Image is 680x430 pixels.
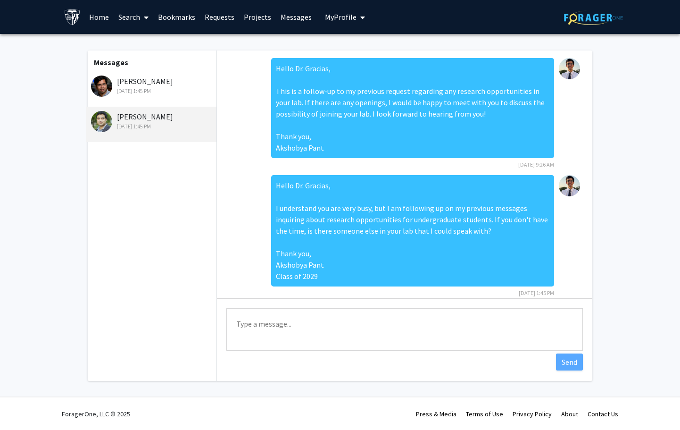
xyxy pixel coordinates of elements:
[519,289,554,296] span: [DATE] 1:45 PM
[466,410,503,418] a: Terms of Use
[226,308,583,351] textarea: Message
[276,0,316,34] a: Messages
[559,175,580,196] img: Akshobya Pant
[200,0,239,34] a: Requests
[556,354,583,371] button: Send
[7,388,40,423] iframe: Chat
[559,58,580,79] img: Akshobya Pant
[564,10,623,25] img: ForagerOne Logo
[153,0,200,34] a: Bookmarks
[588,410,618,418] a: Contact Us
[416,410,456,418] a: Press & Media
[91,111,112,132] img: David Gracias
[91,76,112,97] img: Ishan Barman
[513,410,552,418] a: Privacy Policy
[94,58,128,67] b: Messages
[84,0,114,34] a: Home
[91,122,214,131] div: [DATE] 1:45 PM
[239,0,276,34] a: Projects
[91,111,214,131] div: [PERSON_NAME]
[271,175,554,287] div: Hello Dr. Gracias, I understand you are very busy, but I am following up on my previous messages ...
[518,161,554,168] span: [DATE] 9:26 AM
[91,87,214,95] div: [DATE] 1:45 PM
[91,76,214,95] div: [PERSON_NAME]
[325,12,357,22] span: My Profile
[271,58,554,158] div: Hello Dr. Gracias, This is a follow-up to my previous request regarding any research opportunitie...
[114,0,153,34] a: Search
[64,9,81,25] img: Johns Hopkins University Logo
[561,410,578,418] a: About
